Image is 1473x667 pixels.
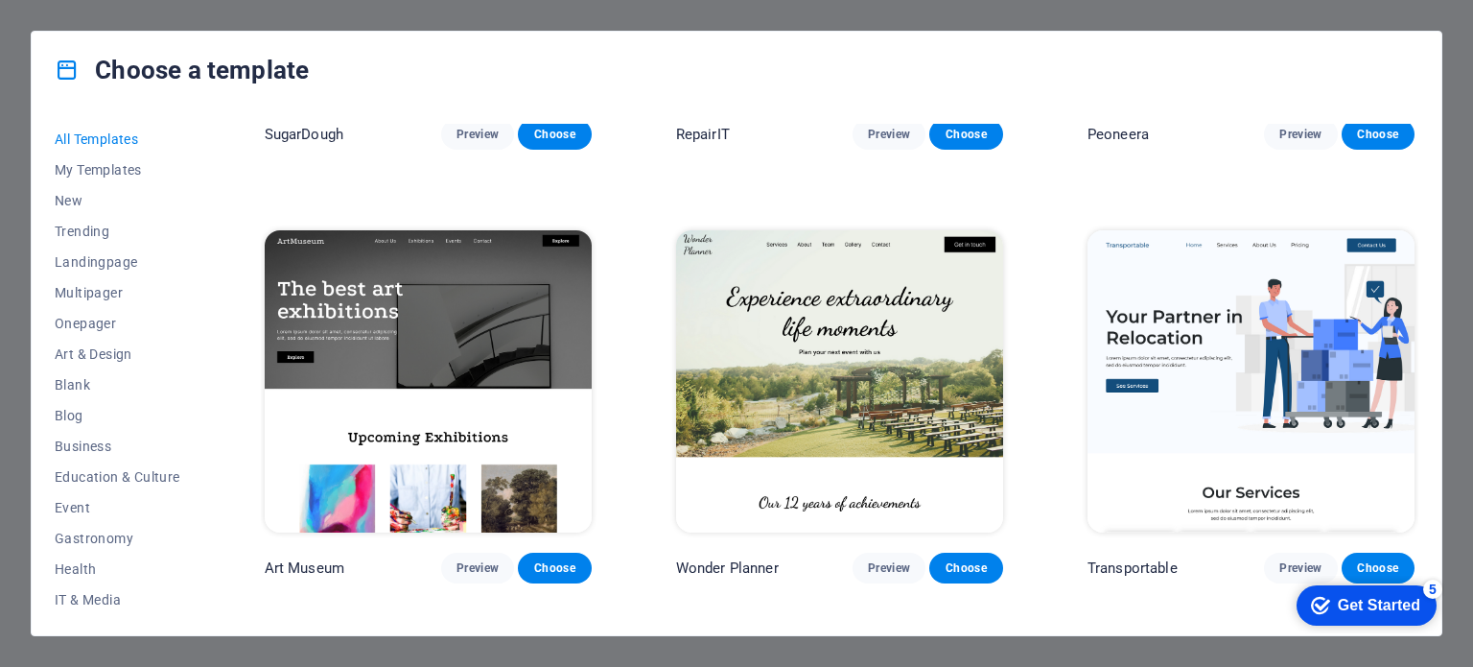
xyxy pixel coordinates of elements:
span: Preview [1279,127,1321,142]
p: SugarDough [265,125,343,144]
p: RepairIT [676,125,730,144]
span: Business [55,439,180,454]
span: Preview [456,560,499,576]
div: Get Started 5 items remaining, 0% complete [15,10,155,50]
button: Business [55,431,180,462]
button: My Templates [55,155,180,185]
img: Transportable [1087,230,1415,532]
span: IT & Media [55,592,180,607]
span: All Templates [55,131,180,147]
span: Onepager [55,316,180,331]
button: Event [55,492,180,523]
span: My Templates [55,162,180,178]
div: Get Started [57,21,139,38]
span: Trending [55,224,180,239]
button: Health [55,554,180,584]
span: Choose [533,560,575,576]
span: Choose [945,127,987,142]
span: Preview [456,127,499,142]
button: Gastronomy [55,523,180,554]
button: Preview [1264,119,1337,150]
span: Preview [1279,560,1321,576]
span: Health [55,561,180,577]
span: Choose [945,560,987,576]
button: Multipager [55,277,180,308]
button: Landingpage [55,247,180,277]
button: Choose [518,553,591,584]
p: Transportable [1087,559,1178,578]
p: Peoneera [1087,125,1149,144]
button: Choose [1342,119,1415,150]
button: New [55,185,180,216]
span: Preview [868,560,910,576]
button: Preview [853,553,925,584]
img: Wonder Planner [676,230,1003,532]
img: Art Museum [265,230,592,532]
button: Blog [55,400,180,431]
button: Preview [441,553,514,584]
button: Preview [853,119,925,150]
button: Education & Culture [55,462,180,492]
p: Wonder Planner [676,559,779,578]
button: Blank [55,369,180,400]
span: Multipager [55,285,180,300]
span: Landingpage [55,254,180,270]
button: Onepager [55,308,180,339]
button: Choose [929,553,1002,584]
button: Preview [441,119,514,150]
span: Choose [1357,127,1399,142]
span: Choose [1357,560,1399,576]
span: Art & Design [55,346,180,362]
button: Choose [929,119,1002,150]
p: Art Museum [265,559,344,578]
button: All Templates [55,124,180,155]
button: Choose [518,119,591,150]
div: 5 [142,4,161,23]
h4: Choose a template [55,55,309,85]
span: Education & Culture [55,469,180,485]
span: Blog [55,408,180,423]
span: Choose [533,127,575,142]
button: Choose [1342,553,1415,584]
button: Trending [55,216,180,247]
span: Preview [868,127,910,142]
button: IT & Media [55,584,180,615]
button: Art & Design [55,339,180,369]
button: Preview [1264,553,1337,584]
span: Blank [55,377,180,393]
span: Gastronomy [55,531,180,546]
span: Event [55,500,180,515]
span: New [55,193,180,208]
